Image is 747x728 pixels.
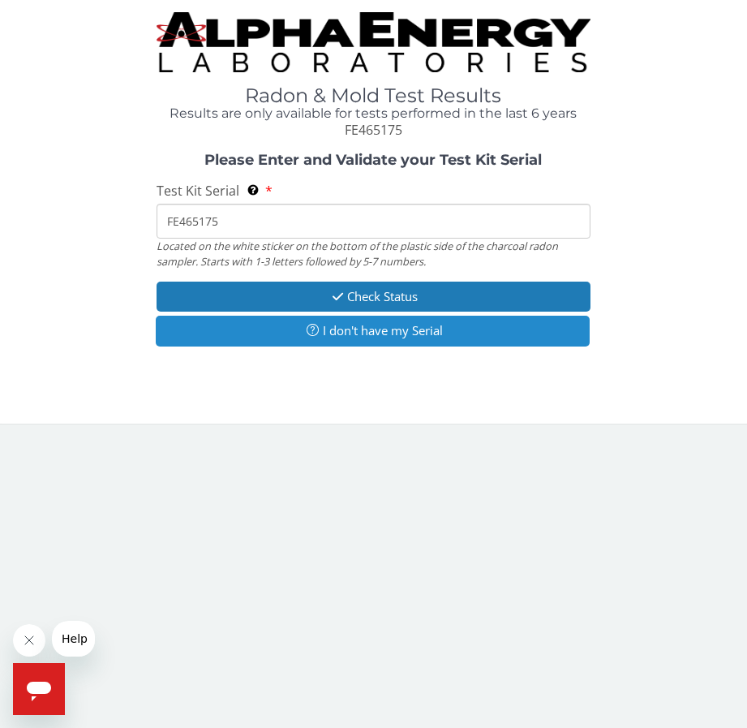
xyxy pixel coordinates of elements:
[157,282,590,312] button: Check Status
[157,106,590,121] h4: Results are only available for tests performed in the last 6 years
[13,663,65,715] iframe: Button to launch messaging window
[157,182,239,200] span: Test Kit Serial
[157,12,590,72] img: TightCrop.jpg
[157,85,590,106] h1: Radon & Mold Test Results
[345,121,402,139] span: FE465175
[157,239,590,269] div: Located on the white sticker on the bottom of the plastic side of the charcoal radon sampler. Sta...
[52,621,95,657] iframe: Message from company
[13,624,45,657] iframe: Close message
[156,316,590,346] button: I don't have my Serial
[204,151,542,169] strong: Please Enter and Validate your Test Kit Serial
